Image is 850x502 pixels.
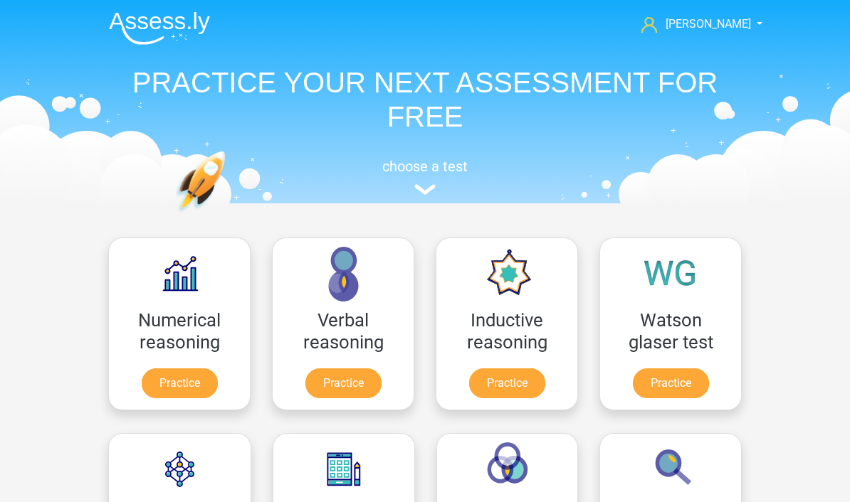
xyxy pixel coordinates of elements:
[98,65,752,134] h1: PRACTICE YOUR NEXT ASSESSMENT FOR FREE
[305,368,382,398] a: Practice
[469,368,545,398] a: Practice
[98,158,752,196] a: choose a test
[633,368,709,398] a: Practice
[636,16,752,33] a: [PERSON_NAME]
[414,184,436,195] img: assessment
[109,11,210,45] img: Assessly
[176,151,280,279] img: practice
[142,368,218,398] a: Practice
[666,17,751,31] span: [PERSON_NAME]
[98,158,752,175] h5: choose a test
